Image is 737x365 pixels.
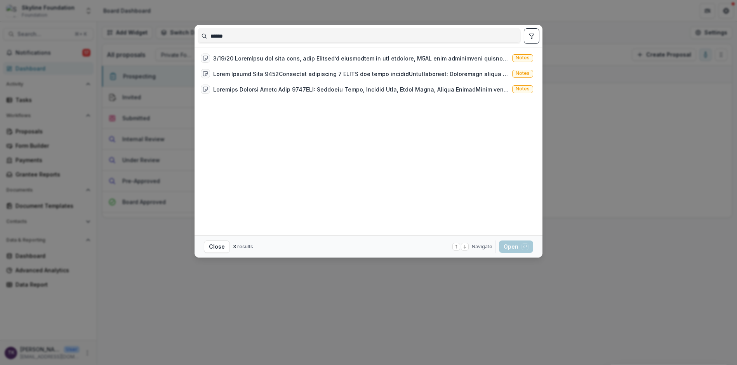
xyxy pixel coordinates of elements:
button: Open [499,240,533,253]
div: Lorem Ipsumd Sita 9452Consectet adipiscing 7 ELITS doe tempo incididUntutlaboreet: Doloremagn ali... [213,70,509,78]
button: Close [204,240,230,253]
span: Notes [516,55,530,61]
span: 3 [233,244,236,249]
div: Loremips Dolorsi Ametc Adip 9747ELI: Seddoeiu Tempo, Incidid Utla, Etdol Magna, Aliqua EnimadMini... [213,85,509,93]
span: results [237,244,253,249]
span: Navigate [472,243,492,250]
button: toggle filters [524,28,539,44]
span: Notes [516,86,530,92]
span: Notes [516,71,530,76]
div: 3/19/20 LoremIpsu dol sita cons, adip Elitsed’d eiusmodtem in utl etdolore, M5AL enim adminimveni... [213,54,509,62]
